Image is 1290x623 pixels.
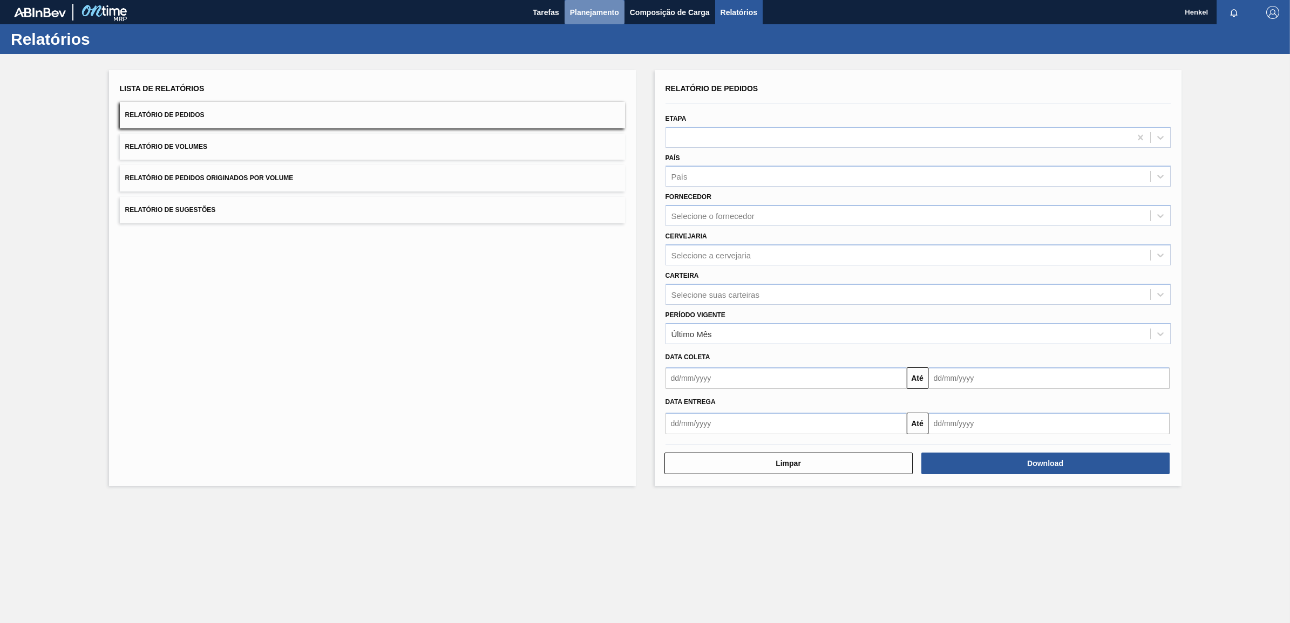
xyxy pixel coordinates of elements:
button: Relatório de Sugestões [120,197,625,223]
button: Download [921,453,1170,474]
span: Tarefas [533,6,559,19]
span: Data coleta [666,353,710,361]
span: Composição de Carga [630,6,710,19]
div: Selecione suas carteiras [671,290,759,299]
button: Relatório de Pedidos [120,102,625,128]
label: País [666,154,680,162]
span: Relatórios [721,6,757,19]
button: Até [907,413,928,434]
div: Selecione a cervejaria [671,250,751,259]
button: Relatório de Volumes [120,134,625,160]
span: Data entrega [666,398,716,406]
div: Selecione o fornecedor [671,211,755,221]
label: Etapa [666,115,687,122]
div: País [671,172,688,181]
button: Limpar [664,453,913,474]
label: Fornecedor [666,193,711,201]
input: dd/mm/yyyy [666,413,907,434]
span: Relatório de Pedidos [666,84,758,93]
img: Logout [1266,6,1279,19]
button: Relatório de Pedidos Originados por Volume [120,165,625,191]
span: Planejamento [570,6,619,19]
label: Período Vigente [666,311,725,319]
input: dd/mm/yyyy [928,367,1170,389]
div: Último Mês [671,329,712,338]
h1: Relatórios [11,33,202,45]
span: Relatório de Pedidos Originados por Volume [125,174,294,182]
button: Notificações [1217,5,1251,20]
img: TNhmsLtSVTkK8tSr43FrP2fwEKptu5GPRR3wAAAABJRU5ErkJggg== [14,8,66,17]
span: Relatório de Volumes [125,143,207,150]
label: Carteira [666,272,699,279]
input: dd/mm/yyyy [666,367,907,389]
button: Até [907,367,928,389]
label: Cervejaria [666,232,707,240]
span: Lista de Relatórios [120,84,205,93]
span: Relatório de Sugestões [125,206,216,214]
input: dd/mm/yyyy [928,413,1170,434]
span: Relatório de Pedidos [125,111,205,119]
